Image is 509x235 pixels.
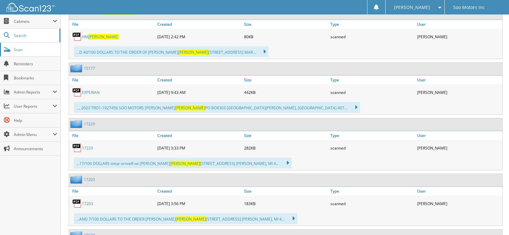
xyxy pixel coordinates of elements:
[242,131,329,140] a: Size
[175,105,205,111] span: [PERSON_NAME]
[70,120,84,128] img: folder2.png
[156,20,242,29] a: Created
[156,30,242,43] div: [DATE] 2:42 PM
[84,121,95,127] a: 17229
[72,143,82,153] img: PDF.png
[416,131,502,140] a: User
[14,33,56,38] span: Search
[82,201,93,206] a: 17203
[242,76,329,84] a: Size
[14,104,53,109] span: User Reports
[329,30,416,43] div: scanned
[14,19,53,24] span: Cabinets
[156,141,242,154] div: [DATE] 3:33 PM
[416,141,502,154] div: [PERSON_NAME]
[242,187,329,195] a: Size
[178,50,208,55] span: [PERSON_NAME]
[14,75,57,81] span: Bookmarks
[329,20,416,29] a: Type
[84,177,95,182] a: 17203
[416,20,502,29] a: User
[14,118,57,123] span: Help
[72,87,82,97] img: PDF.png
[74,46,268,57] div: ...D 40/100 DOLLARS TO THE ORDER OF [PERSON_NAME] [STREET_ADDRESS] MAR...
[82,34,118,40] a: HM[PERSON_NAME]
[242,20,329,29] a: Size
[82,90,100,95] a: EXPERIAN
[69,76,156,84] a: File
[70,64,84,72] img: folder2.png
[416,187,502,195] a: User
[329,187,416,195] a: Type
[14,146,57,151] span: Announcements
[82,145,93,151] a: 17229
[453,5,485,9] span: Soo Motors Inc
[416,76,502,84] a: User
[156,187,242,195] a: Created
[74,102,360,113] div: ..., 2023 TRO1-1927456 SOO MOTORS [PERSON_NAME] PO BOX303 [GEOGRAPHIC_DATA][PERSON_NAME], [GEOGRA...
[329,131,416,140] a: Type
[14,47,57,52] span: Scan
[242,86,329,99] div: 442KB
[14,132,53,137] span: Admin Menu
[477,204,509,235] iframe: Chat Widget
[70,176,84,184] img: folder2.png
[69,187,156,195] a: File
[14,89,53,95] span: Admin Reports
[416,30,502,43] div: [PERSON_NAME]
[156,197,242,210] div: [DATE] 3:56 PM
[6,3,55,12] img: scan123-logo-white.svg
[242,30,329,43] div: 80KB
[329,76,416,84] a: Type
[156,131,242,140] a: Created
[242,197,329,210] div: 183KB
[416,86,502,99] div: [PERSON_NAME]
[69,131,156,140] a: File
[74,158,292,168] div: ...17/100 DOLLARS totue ornveR oe [PERSON_NAME] [STREET_ADDRESS] [PERSON_NAME], MI 4...
[14,61,57,67] span: Reminders
[156,76,242,84] a: Created
[394,5,430,9] span: [PERSON_NAME]
[72,199,82,208] img: PDF.png
[72,32,82,41] img: PDF.png
[69,20,156,29] a: File
[170,161,200,166] span: [PERSON_NAME]
[88,34,118,40] span: [PERSON_NAME]
[329,86,416,99] div: scanned
[156,86,242,99] div: [DATE] 9:43 AM
[242,141,329,154] div: 282KB
[84,66,95,71] a: 15177
[416,197,502,210] div: [PERSON_NAME]
[329,197,416,210] div: scanned
[329,141,416,154] div: scanned
[176,216,206,222] span: [PERSON_NAME]
[74,213,297,224] div: ...AND 7/100 DOLLARS TO THE ORDER [PERSON_NAME] [STREET_ADDRESS] [PERSON_NAME], MI 4...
